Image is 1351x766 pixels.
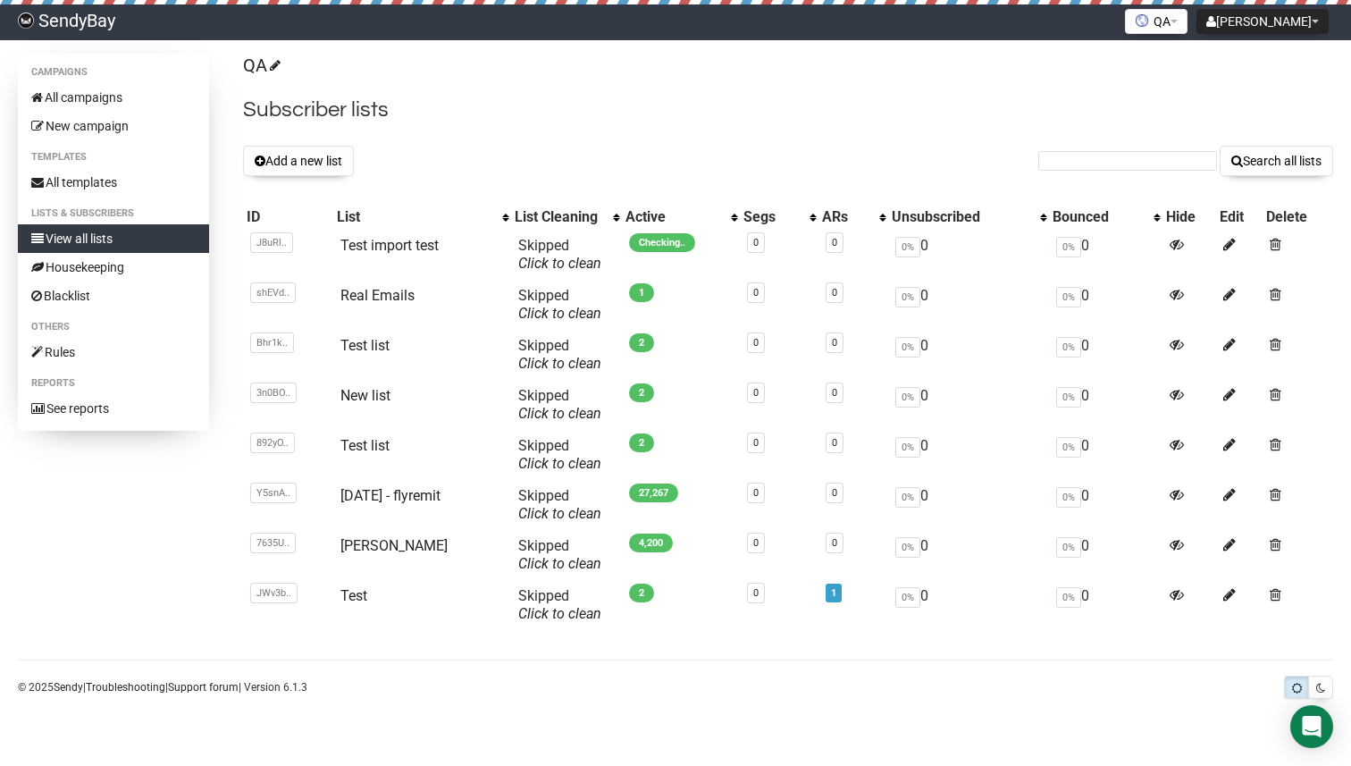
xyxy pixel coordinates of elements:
[18,338,209,366] a: Rules
[243,94,1333,126] h2: Subscriber lists
[832,487,837,499] a: 0
[1263,205,1333,230] th: Delete: No sort applied, sorting is disabled
[340,237,439,254] a: Test import test
[1056,537,1081,558] span: 0%
[518,487,601,522] span: Skipped
[518,287,601,322] span: Skipped
[340,537,448,554] a: [PERSON_NAME]
[753,287,759,299] a: 0
[18,147,209,168] li: Templates
[518,537,601,572] span: Skipped
[1056,437,1081,458] span: 0%
[250,483,297,503] span: Y5snA..
[1266,208,1330,226] div: Delete
[895,237,920,257] span: 0%
[340,487,441,504] a: [DATE] - flyremit
[1125,9,1187,34] button: QA
[86,681,165,694] a: Troubleshooting
[1166,208,1213,226] div: Hide
[895,337,920,358] span: 0%
[518,605,601,622] a: Click to clean
[753,387,759,399] a: 0
[753,237,759,248] a: 0
[1049,430,1163,480] td: 0
[1049,280,1163,330] td: 0
[247,208,330,226] div: ID
[832,387,837,399] a: 0
[1049,205,1163,230] th: Bounced: No sort applied, activate to apply an ascending sort
[1049,380,1163,430] td: 0
[753,537,759,549] a: 0
[622,205,740,230] th: Active: No sort applied, activate to apply an ascending sort
[832,287,837,299] a: 0
[753,487,759,499] a: 0
[18,253,209,282] a: Housekeeping
[832,437,837,449] a: 0
[1049,530,1163,580] td: 0
[1290,705,1333,748] div: Open Intercom Messenger
[250,533,296,553] span: 7635U..
[250,232,293,253] span: J8uRl..
[243,205,333,230] th: ID: No sort applied, sorting is disabled
[818,205,888,230] th: ARs: No sort applied, activate to apply an ascending sort
[1056,387,1081,408] span: 0%
[340,337,390,354] a: Test list
[1220,208,1258,226] div: Edit
[753,337,759,349] a: 0
[1216,205,1262,230] th: Edit: No sort applied, sorting is disabled
[1056,337,1081,358] span: 0%
[515,208,604,226] div: List Cleaning
[888,580,1049,630] td: 0
[629,584,654,602] span: 2
[337,208,493,226] div: List
[250,332,294,353] span: Bhr1k..
[888,205,1049,230] th: Unsubscribed: No sort applied, activate to apply an ascending sort
[518,255,601,272] a: Click to clean
[1049,330,1163,380] td: 0
[18,373,209,394] li: Reports
[1196,9,1329,34] button: [PERSON_NAME]
[518,387,601,422] span: Skipped
[895,587,920,608] span: 0%
[888,280,1049,330] td: 0
[518,337,601,372] span: Skipped
[250,282,296,303] span: shEVd..
[518,355,601,372] a: Click to clean
[629,484,678,502] span: 27,267
[1049,580,1163,630] td: 0
[18,13,34,29] img: 3ac8fce606bea8c746622685618cfdae
[625,208,722,226] div: Active
[832,537,837,549] a: 0
[888,430,1049,480] td: 0
[1056,237,1081,257] span: 0%
[1220,146,1333,176] button: Search all lists
[18,394,209,423] a: See reports
[753,437,759,449] a: 0
[629,333,654,352] span: 2
[518,555,601,572] a: Click to clean
[629,383,654,402] span: 2
[18,316,209,338] li: Others
[511,205,622,230] th: List Cleaning: No sort applied, activate to apply an ascending sort
[888,230,1049,280] td: 0
[18,112,209,140] a: New campaign
[629,434,654,452] span: 2
[1135,13,1149,28] img: favicons
[831,587,836,599] a: 1
[18,83,209,112] a: All campaigns
[518,405,601,422] a: Click to clean
[340,437,390,454] a: Test list
[888,480,1049,530] td: 0
[895,487,920,508] span: 0%
[18,62,209,83] li: Campaigns
[743,208,801,226] div: Segs
[18,282,209,310] a: Blacklist
[629,534,673,552] span: 4,200
[250,583,298,603] span: JWv3b..
[1049,480,1163,530] td: 0
[518,455,601,472] a: Click to clean
[1056,287,1081,307] span: 0%
[895,537,920,558] span: 0%
[518,237,601,272] span: Skipped
[340,287,415,304] a: Real Emails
